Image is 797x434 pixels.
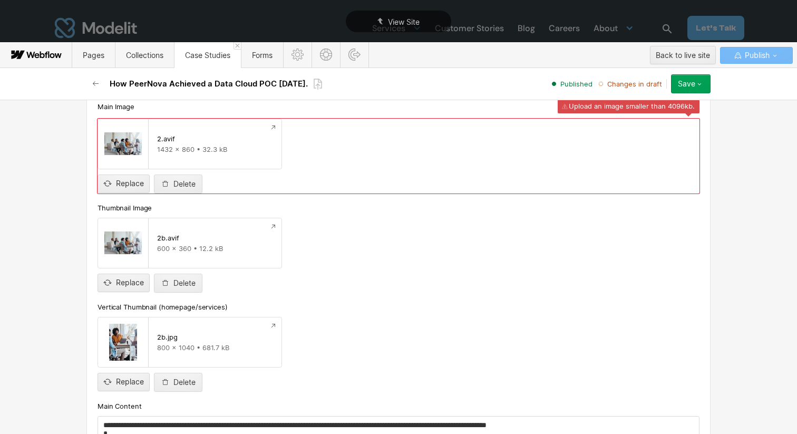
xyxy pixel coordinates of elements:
div: Delete [173,180,196,188]
span: Upload an image smaller than 4096kb. [569,101,695,112]
span: View Site [388,17,420,26]
span: Publish [743,47,770,63]
span: Vertical Thumbnail (homepage/services) [98,302,228,312]
div: 600 x 360 • 12.2 kB [157,244,273,253]
span: Main Content [98,401,142,411]
div: 2b.avif [157,234,179,242]
span: Published [560,79,592,89]
a: Preview file [265,218,281,235]
span: Main Image [98,102,134,111]
button: Back to live site [650,46,716,64]
span: Pages [83,51,104,60]
img: 670690b9b387d83fe1a60876_2.avif [104,126,142,162]
button: Publish [720,47,793,64]
button: Save [671,74,711,93]
span: Changes in draft [607,79,662,89]
img: 673fb34b2bb4877b195d4db0_2b-p-130x130q80.jpg [104,324,142,361]
button: Delete [154,175,202,194]
a: Preview file [265,317,281,334]
button: Delete [154,373,202,392]
h2: How PeerNova Achieved a Data Cloud POC [DATE]. [110,79,308,89]
div: 2b.jpg [157,333,178,341]
span: Thumbnail Image [98,203,152,213]
div: Delete [173,279,196,287]
button: Delete [154,274,202,293]
div: 800 x 1040 • 681.7 kB [157,343,273,352]
div: Back to live site [656,47,710,63]
img: 670690bcaf573d68a8ff2c82_2b.avif [104,225,142,262]
div: 1432 x 860 • 32.3 kB [157,145,273,153]
span: Collections [126,51,163,60]
div: Save [678,80,695,88]
span: Forms [252,51,273,60]
div: Delete [173,378,196,387]
a: Preview file [265,119,281,136]
a: Close 'Case Studies' tab [234,42,241,50]
div: 2.avif [157,134,175,143]
span: Case Studies [185,51,230,60]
